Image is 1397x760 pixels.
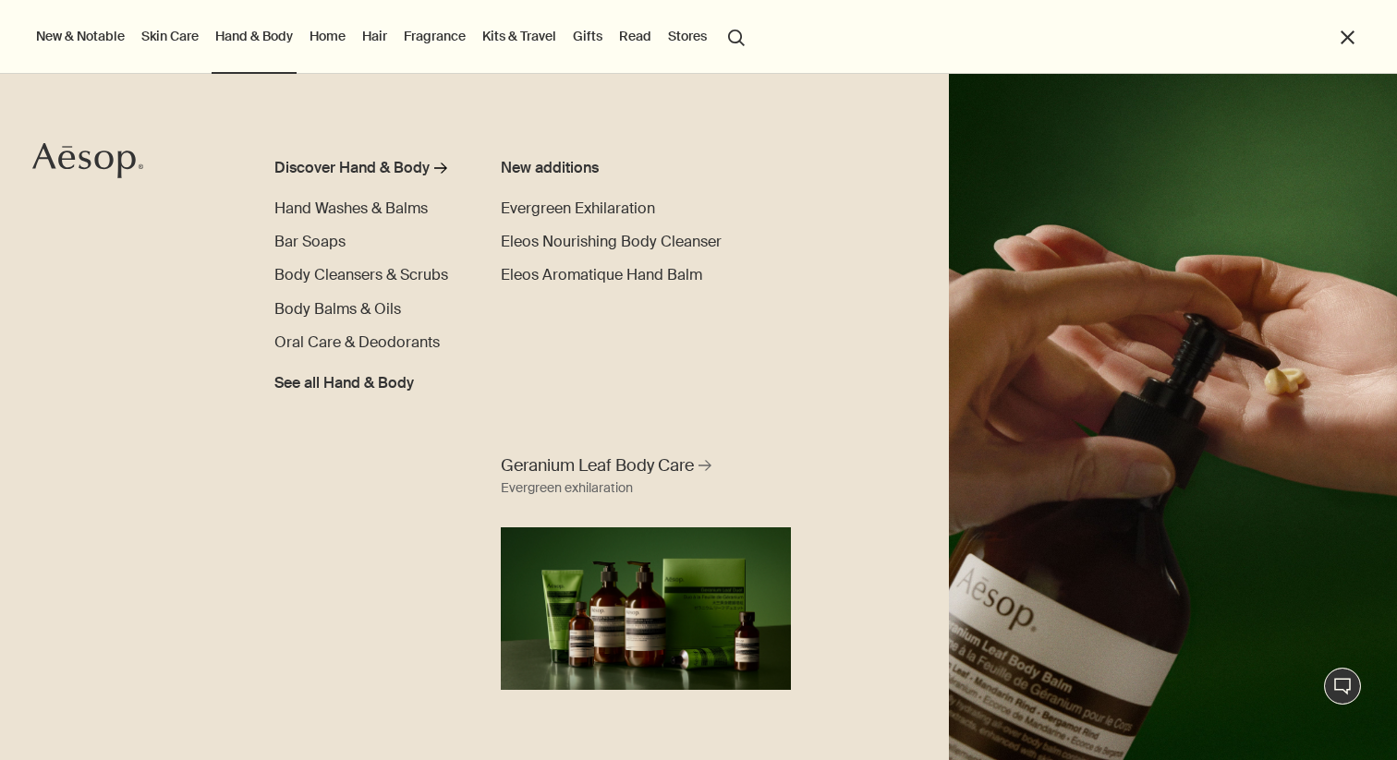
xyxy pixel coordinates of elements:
[501,454,694,477] span: Geranium Leaf Body Care
[274,332,440,352] span: Oral Care & Deodorants
[274,157,458,187] a: Discover Hand & Body
[274,198,428,220] a: Hand Washes & Balms
[274,298,401,320] a: Body Balms & Oils
[1337,27,1358,48] button: Close the Menu
[274,332,440,354] a: Oral Care & Deodorants
[501,265,702,284] span: Eleos Aromatique Hand Balm
[274,372,414,394] span: See all Hand & Body
[501,477,633,500] div: Evergreen exhilaration
[615,24,655,48] a: Read
[32,24,128,48] button: New & Notable
[274,299,401,319] span: Body Balms & Oils
[1324,668,1361,705] button: Live Assistance
[501,199,655,218] span: Evergreen Exhilaration
[138,24,202,48] a: Skin Care
[720,18,753,54] button: Open search
[501,231,722,253] a: Eleos Nourishing Body Cleanser
[274,232,346,251] span: Bar Soaps
[274,365,414,394] a: See all Hand & Body
[501,198,655,220] a: Evergreen Exhilaration
[501,232,722,251] span: Eleos Nourishing Body Cleanser
[274,231,346,253] a: Bar Soaps
[274,265,448,284] span: Body Cleansers & Scrubs
[664,24,711,48] button: Stores
[274,264,448,286] a: Body Cleansers & Scrubs
[358,24,391,48] a: Hair
[32,142,143,184] a: Aesop
[496,450,796,691] a: Geranium Leaf Body Care Evergreen exhilarationFull range of Geranium Leaf products displaying aga...
[212,24,297,48] a: Hand & Body
[32,142,143,179] svg: Aesop
[479,24,560,48] a: Kits & Travel
[949,74,1397,760] img: A hand holding the pump dispensing Geranium Leaf Body Balm on to hand.
[306,24,349,48] a: Home
[274,199,428,218] span: Hand Washes & Balms
[400,24,469,48] a: Fragrance
[501,264,702,286] a: Eleos Aromatique Hand Balm
[569,24,606,48] a: Gifts
[501,157,725,179] div: New additions
[274,157,430,179] div: Discover Hand & Body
